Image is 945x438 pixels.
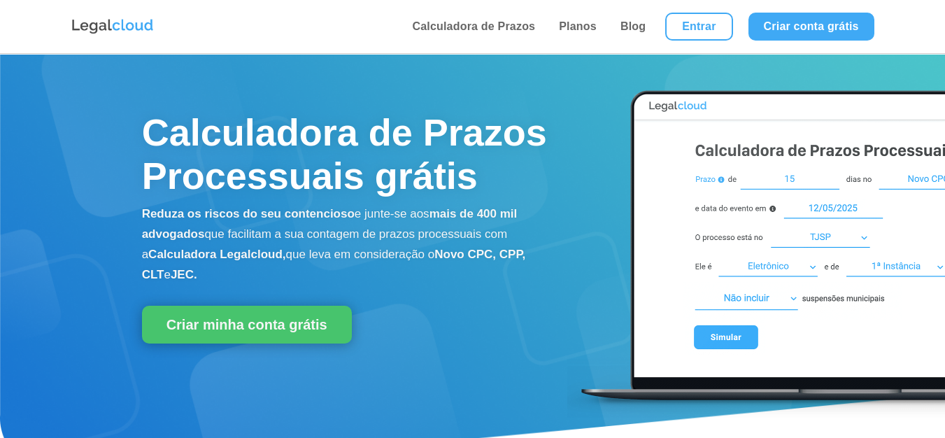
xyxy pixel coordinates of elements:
a: Criar conta grátis [748,13,874,41]
b: Calculadora Legalcloud, [148,248,286,261]
a: Entrar [665,13,732,41]
b: Reduza os riscos do seu contencioso [142,207,355,220]
span: Calculadora de Prazos Processuais grátis [142,111,547,197]
b: Novo CPC, CPP, CLT [142,248,526,281]
p: e junte-se aos que facilitam a sua contagem de prazos processuais com a que leva em consideração o e [142,204,567,285]
b: mais de 400 mil advogados [142,207,518,241]
a: Criar minha conta grátis [142,306,352,344]
b: JEC. [171,268,197,281]
img: Logo da Legalcloud [71,17,155,36]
